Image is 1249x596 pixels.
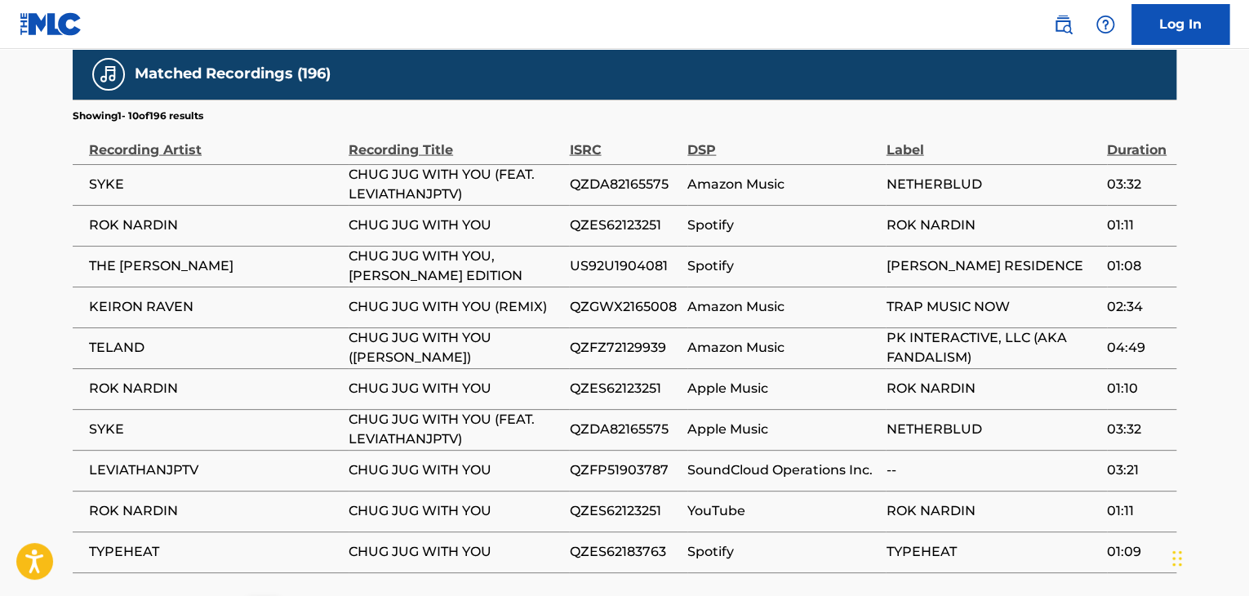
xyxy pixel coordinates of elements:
span: Spotify [687,256,878,276]
div: Drag [1172,534,1182,583]
span: CHUG JUG WITH YOU [349,379,561,398]
a: Public Search [1047,8,1079,41]
span: 03:21 [1107,460,1168,480]
p: Showing 1 - 10 of 196 results [73,109,203,123]
span: CHUG JUG WITH YOU (REMIX) [349,297,561,317]
img: search [1053,15,1073,34]
span: ROK NARDIN [886,216,1098,235]
span: CHUG JUG WITH YOU, [PERSON_NAME] EDITION [349,247,561,286]
span: Amazon Music [687,338,878,358]
span: 03:32 [1107,175,1168,194]
span: 03:32 [1107,420,1168,439]
span: US92U1904081 [569,256,679,276]
span: TELAND [89,338,340,358]
div: Help [1089,8,1122,41]
span: 02:34 [1107,297,1168,317]
span: ROK NARDIN [89,379,340,398]
span: QZFZ72129939 [569,338,679,358]
span: SYKE [89,175,340,194]
span: 01:11 [1107,216,1168,235]
span: NETHERBLUD [886,420,1098,439]
div: Recording Title [349,123,561,160]
span: ROK NARDIN [89,501,340,521]
span: QZDA82165575 [569,420,679,439]
div: ISRC [569,123,679,160]
span: ROK NARDIN [886,501,1098,521]
img: MLC Logo [20,12,82,36]
span: CHUG JUG WITH YOU [349,216,561,235]
span: Spotify [687,216,878,235]
span: LEVIATHANJPTV [89,460,340,480]
span: QZDA82165575 [569,175,679,194]
span: KEIRON RAVEN [89,297,340,317]
span: QZES62123251 [569,379,679,398]
div: Duration [1107,123,1168,160]
span: QZFP51903787 [569,460,679,480]
span: QZGWX2165008 [569,297,679,317]
span: QZES62123251 [569,216,679,235]
div: DSP [687,123,878,160]
div: Label [886,123,1098,160]
span: Spotify [687,542,878,562]
span: THE [PERSON_NAME] [89,256,340,276]
span: ROK NARDIN [89,216,340,235]
span: QZES62183763 [569,542,679,562]
span: 01:09 [1107,542,1168,562]
span: 01:11 [1107,501,1168,521]
span: CHUG JUG WITH YOU (FEAT. LEVIATHANJPTV) [349,165,561,204]
a: Log In [1131,4,1229,45]
span: CHUG JUG WITH YOU (FEAT. LEVIATHANJPTV) [349,410,561,449]
span: SoundCloud Operations Inc. [687,460,878,480]
span: ROK NARDIN [886,379,1098,398]
img: Matched Recordings [99,64,118,84]
span: PK INTERACTIVE, LLC (AKA FANDALISM) [886,328,1098,367]
span: SYKE [89,420,340,439]
span: NETHERBLUD [886,175,1098,194]
iframe: Chat Widget [1167,518,1249,596]
img: help [1096,15,1115,34]
h5: Matched Recordings (196) [135,64,331,83]
span: TYPEHEAT [886,542,1098,562]
span: Amazon Music [687,175,878,194]
span: Apple Music [687,379,878,398]
span: Amazon Music [687,297,878,317]
span: -- [886,460,1098,480]
span: Apple Music [687,420,878,439]
span: CHUG JUG WITH YOU [349,460,561,480]
span: TYPEHEAT [89,542,340,562]
span: 04:49 [1107,338,1168,358]
span: CHUG JUG WITH YOU [349,542,561,562]
div: Recording Artist [89,123,340,160]
span: [PERSON_NAME] RESIDENCE [886,256,1098,276]
span: CHUG JUG WITH YOU [349,501,561,521]
span: CHUG JUG WITH YOU ([PERSON_NAME]) [349,328,561,367]
span: 01:08 [1107,256,1168,276]
span: YouTube [687,501,878,521]
span: QZES62123251 [569,501,679,521]
span: TRAP MUSIC NOW [886,297,1098,317]
span: 01:10 [1107,379,1168,398]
